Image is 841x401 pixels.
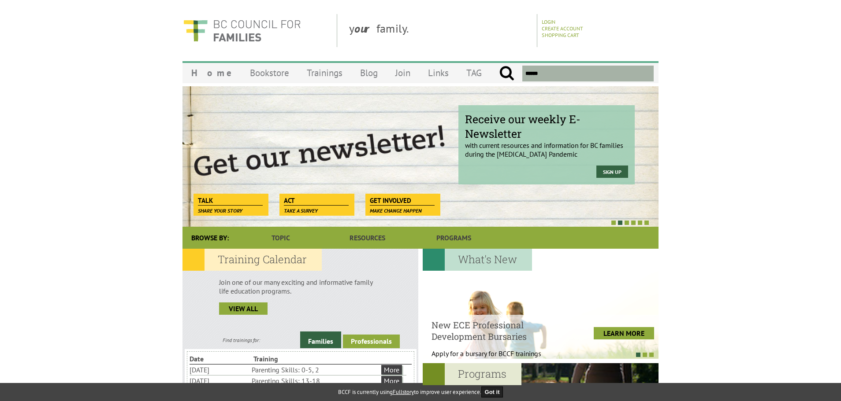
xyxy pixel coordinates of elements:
[279,194,353,206] a: Act Take a survey
[252,375,380,386] li: Parenting Skills: 13-18
[219,278,382,295] p: Join one of our many exciting and informative family life education programs.
[252,364,380,375] li: Parenting Skills: 0-5, 2
[458,63,491,83] a: TAG
[542,32,579,38] a: Shopping Cart
[253,353,316,364] li: Training
[381,376,402,386] a: More
[190,364,250,375] li: [DATE]
[284,207,318,214] span: Take a survey
[411,227,497,249] a: Programs
[343,335,400,348] a: Professionals
[241,63,298,83] a: Bookstore
[298,63,351,83] a: Trainings
[182,249,322,271] h2: Training Calendar
[465,112,628,141] span: Receive our weekly E-Newsletter
[190,353,252,364] li: Date
[481,386,503,397] button: Got it
[182,227,238,249] div: Browse By:
[351,63,387,83] a: Blog
[300,331,341,348] a: Families
[423,363,521,385] h2: Programs
[354,21,376,36] strong: our
[393,388,414,396] a: Fullstory
[542,25,583,32] a: Create Account
[387,63,419,83] a: Join
[284,196,349,206] span: Act
[182,337,300,343] div: Find trainings for:
[198,207,242,214] span: Share your story
[324,227,410,249] a: Resources
[182,63,241,83] a: Home
[342,14,537,47] div: y family.
[594,327,654,339] a: LEARN MORE
[423,249,532,271] h2: What's New
[365,194,439,206] a: Get Involved Make change happen
[182,14,301,47] img: BC Council for FAMILIES
[190,375,250,386] li: [DATE]
[194,194,267,206] a: Talk Share your story
[432,349,563,367] p: Apply for a bursary for BCCF trainings West...
[198,196,263,206] span: Talk
[499,66,514,81] input: Submit
[596,166,628,178] a: Sign Up
[219,302,268,315] a: view all
[370,196,435,206] span: Get Involved
[419,63,458,83] a: Links
[432,319,563,342] h4: New ECE Professional Development Bursaries
[370,207,422,214] span: Make change happen
[381,365,402,375] a: More
[542,18,555,25] a: Login
[238,227,324,249] a: Topic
